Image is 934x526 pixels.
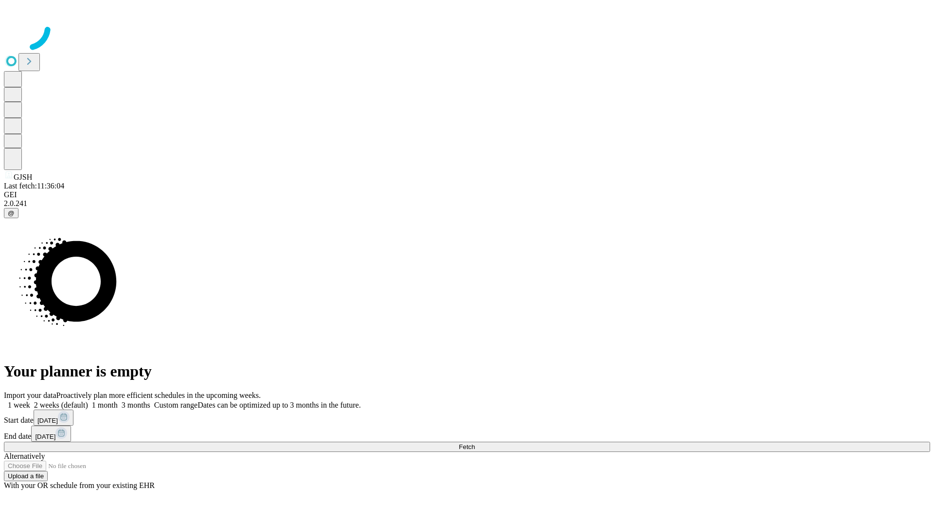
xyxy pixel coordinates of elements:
[92,401,118,409] span: 1 month
[35,433,55,440] span: [DATE]
[8,209,15,217] span: @
[4,426,930,442] div: End date
[34,410,73,426] button: [DATE]
[4,452,45,460] span: Alternatively
[122,401,150,409] span: 3 months
[198,401,360,409] span: Dates can be optimized up to 3 months in the future.
[34,401,88,409] span: 2 weeks (default)
[4,182,64,190] span: Last fetch: 11:36:04
[4,442,930,452] button: Fetch
[459,443,475,451] span: Fetch
[4,481,155,489] span: With your OR schedule from your existing EHR
[31,426,71,442] button: [DATE]
[4,190,930,199] div: GEI
[4,199,930,208] div: 2.0.241
[4,362,930,380] h1: Your planner is empty
[4,391,56,399] span: Import your data
[154,401,198,409] span: Custom range
[4,410,930,426] div: Start date
[14,173,32,181] span: GJSH
[37,417,58,424] span: [DATE]
[4,471,48,481] button: Upload a file
[4,208,18,218] button: @
[8,401,30,409] span: 1 week
[56,391,261,399] span: Proactively plan more efficient schedules in the upcoming weeks.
